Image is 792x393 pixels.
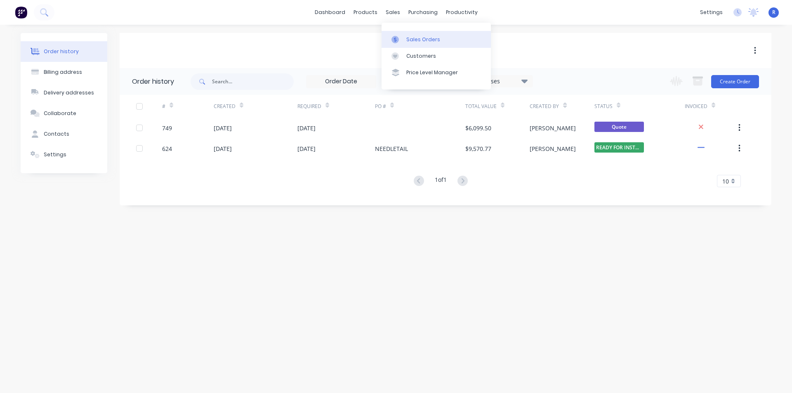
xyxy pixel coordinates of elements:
div: purchasing [404,6,442,19]
div: productivity [442,6,482,19]
button: Settings [21,144,107,165]
div: Created By [530,95,594,118]
div: Invoiced [685,103,707,110]
div: Status [594,95,685,118]
span: R [772,9,775,16]
div: Created [214,103,236,110]
button: Collaborate [21,103,107,124]
a: dashboard [311,6,349,19]
div: Delivery addresses [44,89,94,96]
div: Sales Orders [406,36,440,43]
div: PO # [375,95,465,118]
div: 1 of 1 [435,175,447,187]
div: # [162,95,214,118]
div: [DATE] [297,144,316,153]
button: Contacts [21,124,107,144]
div: NEEDLETAIL [375,144,408,153]
a: Customers [382,48,491,64]
div: Required [297,95,375,118]
span: Quote [594,122,644,132]
div: [DATE] [297,124,316,132]
div: [PERSON_NAME] [530,124,576,132]
div: Order history [44,48,79,55]
div: Created By [530,103,559,110]
div: settings [696,6,727,19]
div: Settings [44,151,66,158]
div: Billing address [44,68,82,76]
div: Customers [406,52,436,60]
div: 18 Statuses [463,77,533,86]
div: PO # [375,103,386,110]
button: Billing address [21,62,107,82]
img: Factory [15,6,27,19]
div: $6,099.50 [465,124,491,132]
div: sales [382,6,404,19]
div: Created [214,95,297,118]
div: [PERSON_NAME] [530,144,576,153]
div: Status [594,103,613,110]
div: 624 [162,144,172,153]
div: $9,570.77 [465,144,491,153]
div: products [349,6,382,19]
div: Contacts [44,130,69,138]
span: READY FOR INSTA... [594,142,644,153]
div: Price Level Manager [406,69,458,76]
div: Order history [132,77,174,87]
div: Invoiced [685,95,736,118]
span: 10 [722,177,729,186]
div: [DATE] [214,124,232,132]
button: Delivery addresses [21,82,107,103]
div: Collaborate [44,110,76,117]
div: Total Value [465,95,530,118]
input: Search... [212,73,294,90]
div: [DATE] [214,144,232,153]
a: Price Level Manager [382,64,491,81]
div: Required [297,103,321,110]
button: Create Order [711,75,759,88]
div: 749 [162,124,172,132]
div: # [162,103,165,110]
div: Total Value [465,103,497,110]
a: Sales Orders [382,31,491,47]
button: Order history [21,41,107,62]
input: Order Date [306,75,376,88]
